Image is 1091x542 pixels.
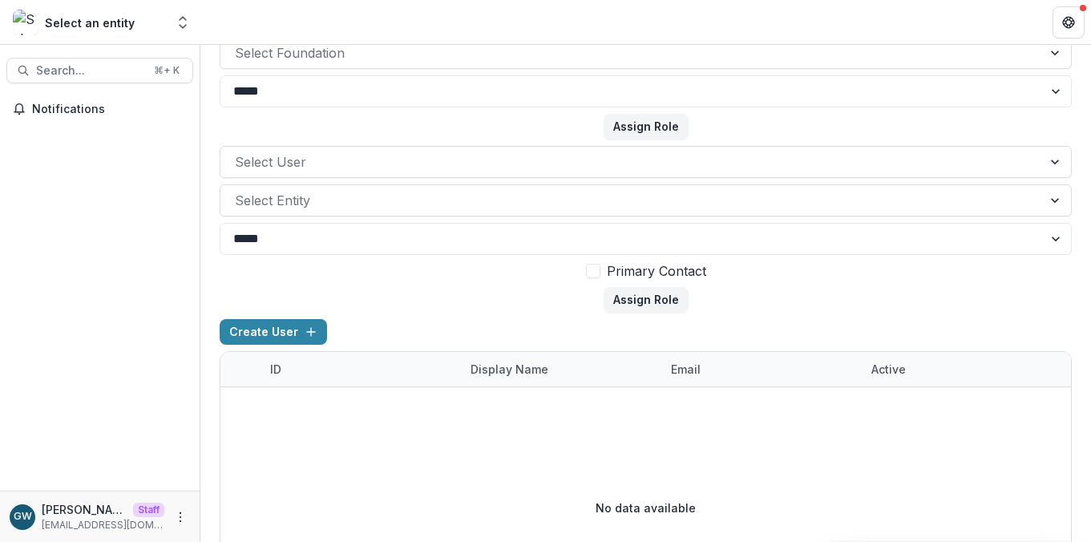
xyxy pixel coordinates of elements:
p: Staff [133,503,164,517]
button: Assign Role [604,114,689,140]
div: Display Name [461,361,558,378]
div: ID [261,352,461,386]
button: More [171,508,190,527]
div: ID [261,361,291,378]
div: email [661,352,862,386]
span: Search... [36,64,144,78]
button: Assign Role [604,287,689,313]
div: Select an entity [45,14,135,31]
div: Active [862,352,1062,386]
img: Select an entity [13,10,38,35]
div: Active [862,361,915,378]
button: Get Help [1053,6,1085,38]
button: Create User [220,319,327,345]
div: Display Name [461,352,661,386]
p: [EMAIL_ADDRESS][DOMAIN_NAME] [42,518,164,532]
p: [PERSON_NAME] [42,501,127,518]
div: ⌘ + K [151,62,183,79]
button: Search... [6,58,193,83]
div: email [661,361,710,378]
button: Open entity switcher [172,6,194,38]
p: No data available [596,500,696,516]
span: Primary Contact [607,261,706,281]
div: Grace Willig [14,512,32,522]
button: Notifications [6,96,193,122]
span: Notifications [32,103,187,116]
